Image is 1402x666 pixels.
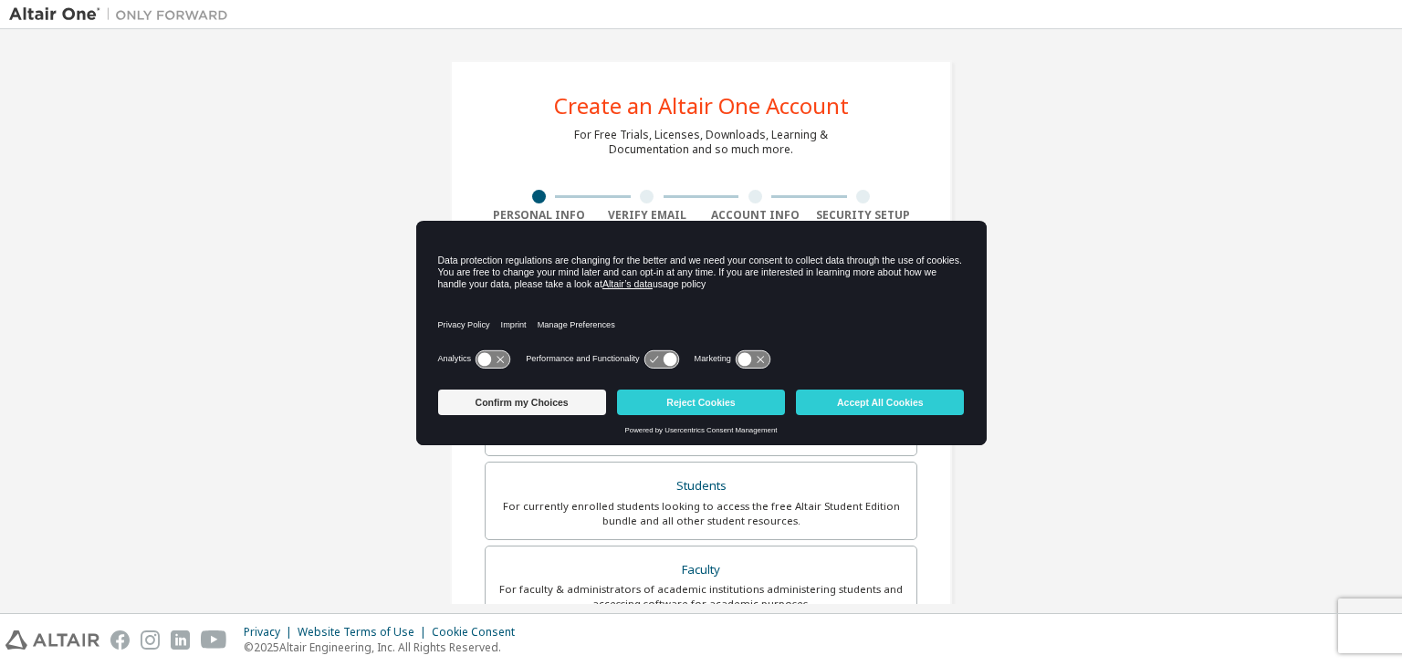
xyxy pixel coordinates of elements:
[5,630,99,650] img: altair_logo.svg
[497,473,905,499] div: Students
[9,5,237,24] img: Altair One
[141,630,160,650] img: instagram.svg
[497,582,905,611] div: For faculty & administrators of academic institutions administering students and accessing softwa...
[298,625,432,640] div: Website Terms of Use
[171,630,190,650] img: linkedin.svg
[432,625,526,640] div: Cookie Consent
[554,95,849,117] div: Create an Altair One Account
[244,625,298,640] div: Privacy
[593,208,702,223] div: Verify Email
[810,208,918,223] div: Security Setup
[497,499,905,528] div: For currently enrolled students looking to access the free Altair Student Edition bundle and all ...
[485,208,593,223] div: Personal Info
[574,128,828,157] div: For Free Trials, Licenses, Downloads, Learning & Documentation and so much more.
[201,630,227,650] img: youtube.svg
[497,557,905,583] div: Faculty
[701,208,810,223] div: Account Info
[110,630,130,650] img: facebook.svg
[244,640,526,655] p: © 2025 Altair Engineering, Inc. All Rights Reserved.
